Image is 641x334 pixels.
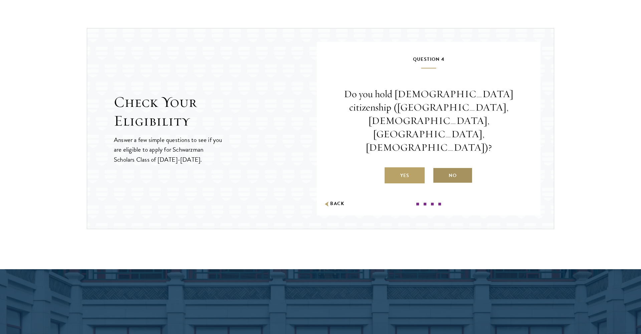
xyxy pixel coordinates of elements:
[385,167,425,183] label: Yes
[324,200,345,207] button: Back
[433,167,473,183] label: No
[114,135,223,164] p: Answer a few simple questions to see if you are eligible to apply for Schwarzman Scholars Class o...
[337,88,520,154] p: Do you hold [DEMOGRAPHIC_DATA] citizenship ([GEOGRAPHIC_DATA], [DEMOGRAPHIC_DATA], [GEOGRAPHIC_DA...
[114,93,317,130] h2: Check Your Eligibility
[337,55,520,68] h5: Question 4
